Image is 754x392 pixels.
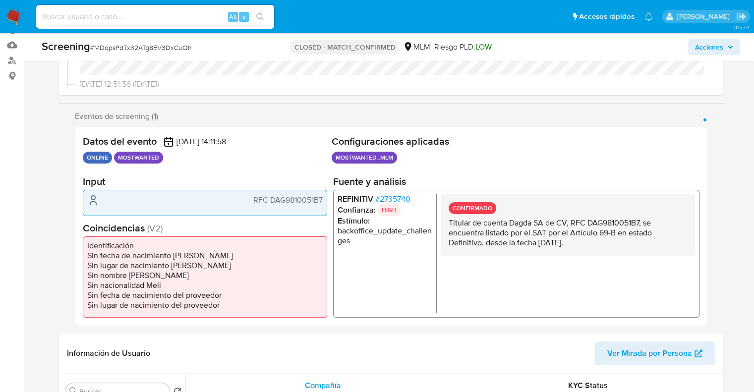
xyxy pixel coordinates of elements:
[305,380,341,391] span: Compañía
[607,341,692,365] span: Ver Mirada por Persona
[67,348,150,358] h1: Información de Usuario
[677,12,733,21] p: marianela.tarsia@mercadolibre.com
[736,11,747,22] a: Salir
[594,341,715,365] button: Ver Mirada por Persona
[290,40,399,54] p: CLOSED - MATCH_CONFIRMED
[734,23,749,31] span: 3.157.2
[579,11,635,22] span: Accesos rápidos
[695,39,723,55] span: Acciones
[229,12,237,21] span: Alt
[90,43,192,53] span: # MDqpsPdTx32ATg8EV3DxCuQh
[36,10,274,23] input: Buscar usuario o caso...
[403,42,430,53] div: MLM
[80,79,711,90] span: [DATE] 12:51:56 ([DATE])
[434,42,491,53] span: Riesgo PLD:
[688,39,740,55] button: Acciones
[250,10,270,24] button: search-icon
[242,12,245,21] span: s
[568,380,608,391] span: KYC Status
[475,41,491,53] span: LOW
[42,38,90,54] b: Screening
[644,12,653,21] a: Notificaciones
